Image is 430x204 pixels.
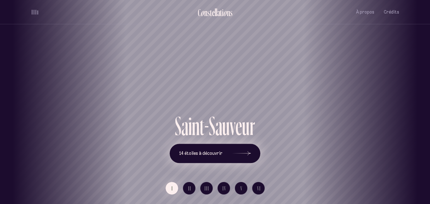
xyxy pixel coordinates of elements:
[204,7,207,18] div: n
[218,182,230,195] button: IV
[200,113,204,139] div: t
[257,186,261,191] span: VI
[235,113,242,139] div: e
[216,7,217,18] div: l
[217,7,220,18] div: a
[172,186,173,191] span: I
[215,7,216,18] div: l
[175,113,181,139] div: S
[192,113,200,139] div: n
[170,144,260,163] button: 14 étoiles à découvrir
[204,113,209,139] div: -
[384,9,399,15] span: Crédits
[356,5,374,20] button: À propos
[384,5,399,20] button: Crédits
[222,113,230,139] div: u
[222,7,223,18] div: i
[215,113,222,139] div: a
[188,186,191,191] span: II
[166,182,178,195] button: I
[198,7,201,18] div: C
[179,151,223,156] span: 14 étoiles à découvrir
[250,113,255,139] div: r
[230,113,235,139] div: v
[240,186,243,191] span: V
[230,7,233,18] div: s
[235,182,247,195] button: V
[212,7,215,18] div: e
[183,182,195,195] button: II
[207,7,210,18] div: s
[227,7,230,18] div: n
[223,186,226,191] span: IV
[223,7,227,18] div: o
[209,113,215,139] div: S
[188,113,192,139] div: i
[200,182,213,195] button: III
[210,7,212,18] div: t
[242,113,250,139] div: u
[201,7,204,18] div: o
[205,186,209,191] span: III
[31,9,39,15] button: volume audio
[356,9,374,15] span: À propos
[252,182,265,195] button: VI
[181,113,188,139] div: a
[220,7,222,18] div: t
